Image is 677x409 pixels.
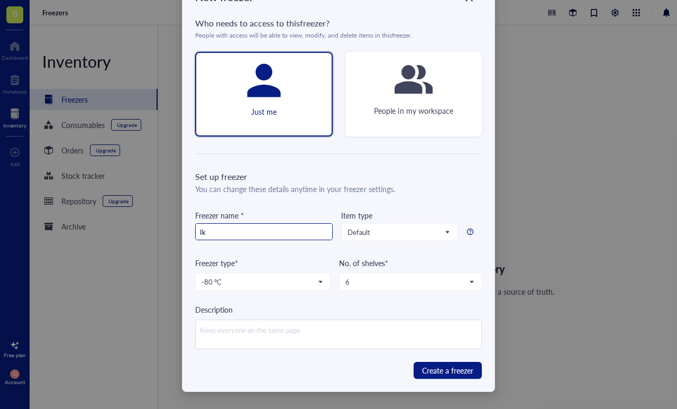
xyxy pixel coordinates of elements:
div: No. of shelves* [339,257,482,269]
div: Freezer name * [195,210,333,221]
div: Just me [251,106,277,117]
div: Freezer type* [195,257,331,269]
div: People in my workspace [374,105,453,116]
span: Default [347,228,449,237]
input: Name the freezer [196,224,332,241]
span: Create a freezer [422,365,473,376]
div: Set up freezer [195,170,482,183]
span: 6 [345,277,473,287]
div: Who needs to access to this freezer ? [195,17,482,30]
div: Description [195,304,482,315]
div: Item type [341,210,372,221]
div: You can change these details anytime in your freezer settings. [195,183,482,195]
button: Create a freezer [414,362,482,379]
span: -80 °C [202,277,322,287]
div: People with access will be able to view, modify, and delete items in this freezer . [195,32,482,39]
